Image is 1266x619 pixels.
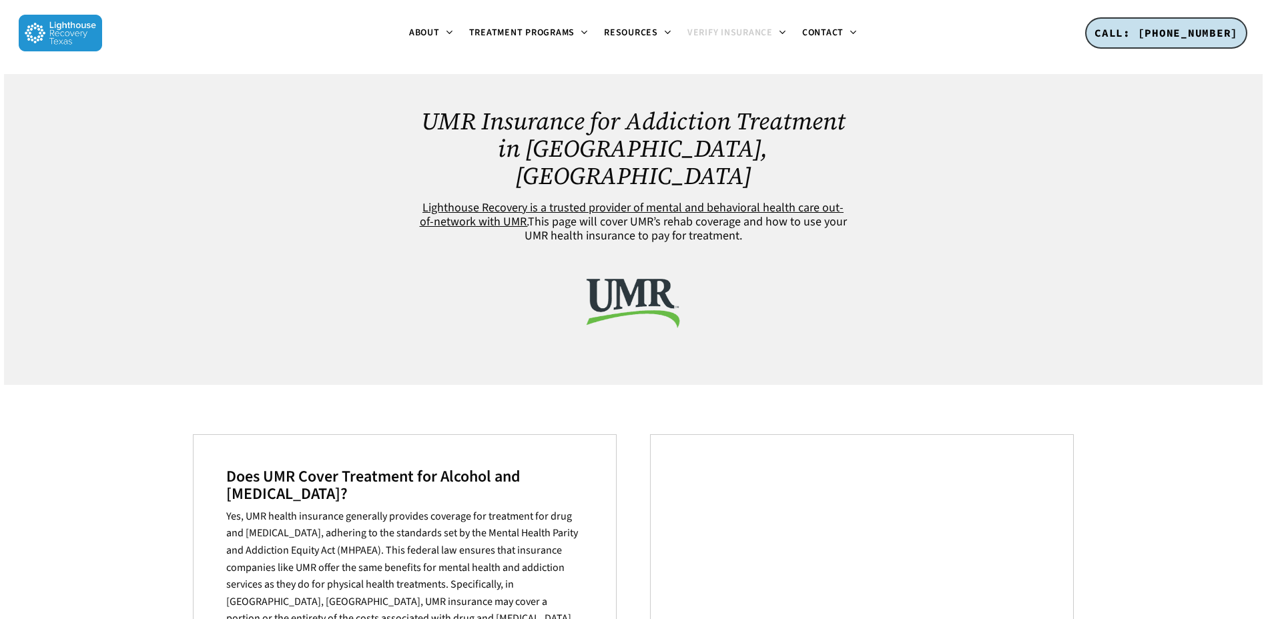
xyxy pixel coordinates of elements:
[604,26,658,39] span: Resources
[794,28,865,39] a: Contact
[409,26,440,39] span: About
[420,199,844,230] span: Lighthouse Recovery is a trusted provider of mental and behavioral health care out-of-network wit...
[1094,26,1238,39] span: CALL: [PHONE_NUMBER]
[802,26,844,39] span: Contact
[417,107,848,189] h1: UMR Insurance for Addiction Treatment in [GEOGRAPHIC_DATA], [GEOGRAPHIC_DATA]
[596,28,679,39] a: Resources
[469,26,575,39] span: Treatment Programs
[1085,17,1247,49] a: CALL: [PHONE_NUMBER]
[417,201,848,243] h6: This page will cover UMR’s rehab coverage and how to use your UMR health insurance to pay for tre...
[226,468,582,503] h3: Does UMR Cover Treatment for Alcohol and [MEDICAL_DATA]?
[461,28,597,39] a: Treatment Programs
[401,28,461,39] a: About
[19,15,102,51] img: Lighthouse Recovery Texas
[679,28,794,39] a: Verify Insurance
[687,26,773,39] span: Verify Insurance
